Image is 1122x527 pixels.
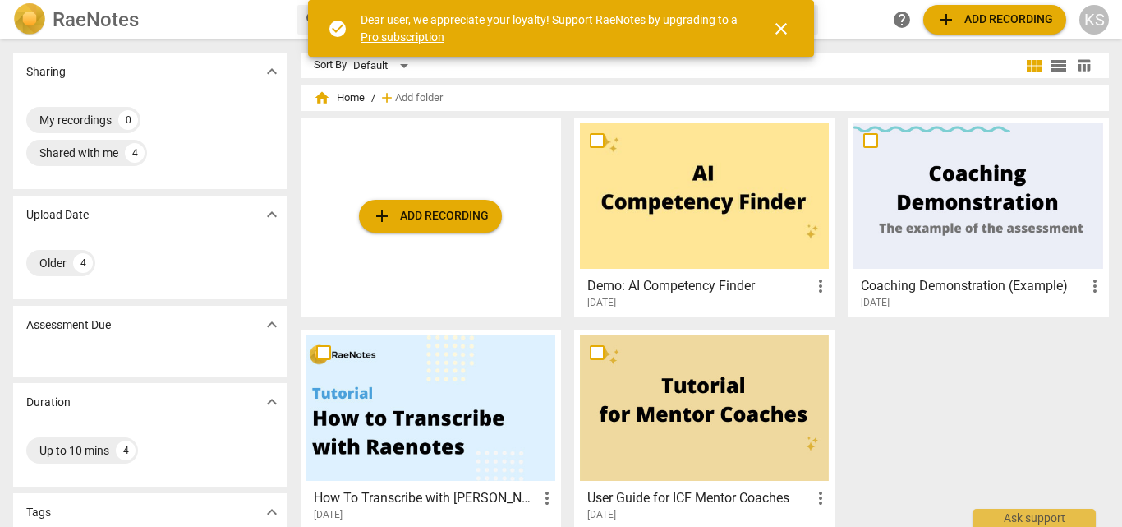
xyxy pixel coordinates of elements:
span: [DATE] [314,508,343,522]
button: Close [761,9,801,49]
span: more_vert [811,488,830,508]
span: view_list [1049,56,1069,76]
span: / [371,92,375,104]
button: Show more [260,59,284,84]
a: User Guide for ICF Mentor Coaches[DATE] [580,335,829,521]
span: close [771,19,791,39]
span: Add folder [395,92,443,104]
span: more_vert [811,276,830,296]
a: LogoRaeNotes [13,3,284,36]
h3: Demo: AI Competency Finder [587,276,811,296]
div: Dear user, we appreciate your loyalty! Support RaeNotes by upgrading to a [361,12,742,45]
h3: How To Transcribe with RaeNotes [314,488,537,508]
div: Up to 10 mins [39,442,109,459]
span: check_circle [328,19,347,39]
div: 0 [118,110,138,130]
div: My recordings [39,112,112,128]
a: Pro subscription [361,30,444,44]
span: search [304,10,324,30]
span: [DATE] [861,296,890,310]
div: Older [39,255,67,271]
div: Ask support [973,509,1096,527]
button: Table view [1071,53,1096,78]
span: more_vert [537,488,557,508]
h3: Coaching Demonstration (Example) [861,276,1084,296]
p: Upload Date [26,206,89,224]
p: Tags [26,504,51,521]
div: Sort By [314,59,347,72]
h2: RaeNotes [53,8,139,31]
span: [DATE] [587,508,616,522]
button: Upload [923,5,1066,35]
span: Add recording [372,206,489,226]
span: Add recording [936,10,1053,30]
button: List view [1046,53,1071,78]
span: add [936,10,956,30]
span: expand_more [262,205,282,224]
p: Sharing [26,63,66,81]
div: Shared with me [39,145,118,161]
button: KS [1079,5,1109,35]
button: Show more [260,312,284,337]
span: [DATE] [587,296,616,310]
button: Show more [260,202,284,227]
span: expand_more [262,62,282,81]
p: Assessment Due [26,317,111,334]
span: add [379,90,395,106]
button: Tile view [1022,53,1046,78]
span: more_vert [1085,276,1105,296]
span: add [372,206,392,226]
a: Coaching Demonstration (Example)[DATE] [853,123,1102,309]
span: view_module [1024,56,1044,76]
button: Show more [260,390,284,414]
a: Demo: AI Competency Finder[DATE] [580,123,829,309]
span: expand_more [262,392,282,412]
h3: User Guide for ICF Mentor Coaches [587,488,811,508]
button: Show more [260,500,284,525]
button: Upload [359,200,502,233]
div: 4 [125,143,145,163]
span: help [892,10,912,30]
a: Help [887,5,917,35]
p: Duration [26,394,71,411]
div: Default [353,53,414,79]
span: expand_more [262,502,282,522]
a: How To Transcribe with [PERSON_NAME][DATE] [306,335,555,521]
div: 4 [116,441,136,460]
span: home [314,90,330,106]
span: table_chart [1076,58,1092,73]
div: 4 [73,253,93,273]
span: Home [314,90,365,106]
span: expand_more [262,315,282,335]
img: Logo [13,3,46,36]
